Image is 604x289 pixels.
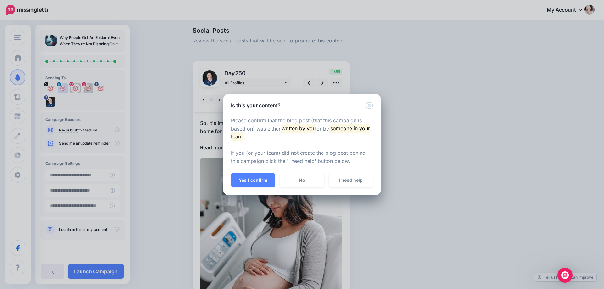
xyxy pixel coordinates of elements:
[280,173,324,187] a: No
[281,124,316,132] mark: written by you
[366,102,373,109] button: Close
[231,124,370,141] mark: someone in your team
[231,102,281,109] h5: Is this your content?
[231,173,275,187] button: Yes I confirm
[557,268,573,283] div: Open Intercom Messenger
[329,173,373,187] a: I need help
[231,117,373,166] p: Please confirm that the blog post (that this campaign is based on) was either or by . If you (or ...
